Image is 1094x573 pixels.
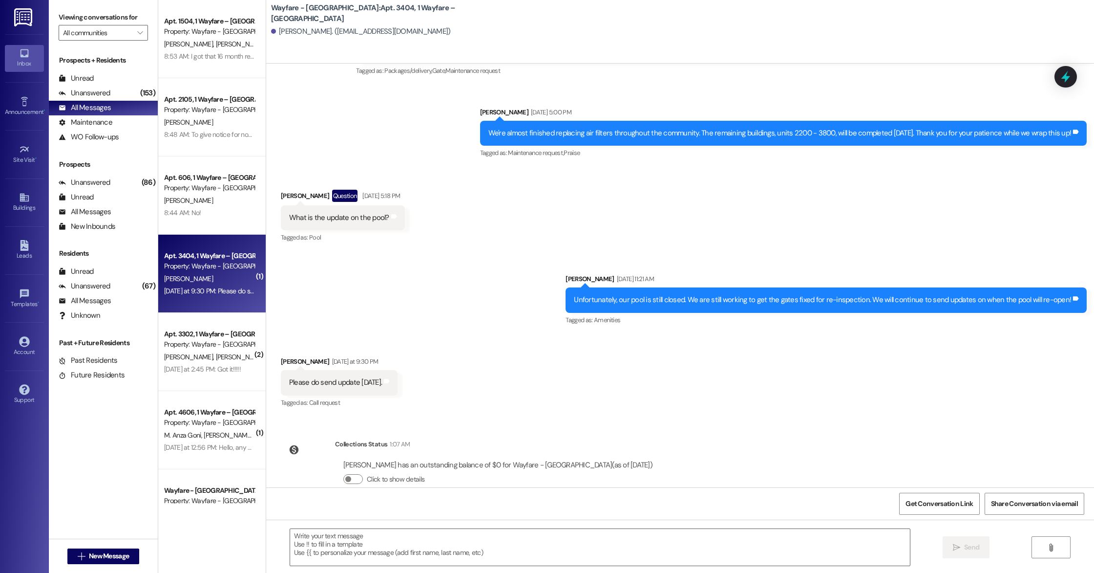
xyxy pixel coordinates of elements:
[991,499,1078,509] span: Share Conversation via email
[164,208,201,217] div: 8:44 AM: No!
[164,16,254,26] div: Apt. 1504, 1 Wayfare – [GEOGRAPHIC_DATA]
[164,183,254,193] div: Property: Wayfare - [GEOGRAPHIC_DATA]
[164,196,213,205] span: [PERSON_NAME]
[59,370,125,380] div: Future Residents
[164,431,204,440] span: M. Anza Goni
[78,552,85,560] i: 
[164,118,213,127] span: [PERSON_NAME]
[59,103,111,113] div: All Messages
[164,339,254,350] div: Property: Wayfare - [GEOGRAPHIC_DATA]
[5,141,44,168] a: Site Visit •
[528,107,571,117] div: [DATE] 5:00 PM
[164,418,254,428] div: Property: Wayfare - [GEOGRAPHIC_DATA]
[49,338,158,348] div: Past + Future Residents
[59,10,148,25] label: Viewing conversations for
[566,274,1087,287] div: [PERSON_NAME]
[59,310,100,321] div: Unknown
[281,190,405,205] div: [PERSON_NAME]
[59,88,110,98] div: Unanswered
[564,149,580,157] span: Praise
[59,117,112,128] div: Maintenance
[49,248,158,259] div: Residents
[204,431,263,440] span: [PERSON_NAME] Tur
[343,460,652,470] div: [PERSON_NAME] has an outstanding balance of $0 for Wayfare - [GEOGRAPHIC_DATA] (as of [DATE])
[330,356,379,367] div: [DATE] at 9:30 PM
[5,189,44,216] a: Buildings
[332,190,358,202] div: Question
[215,353,264,361] span: [PERSON_NAME]
[43,107,45,114] span: •
[289,377,382,388] div: Please do send update [DATE].
[508,149,564,157] span: Maintenance request ,
[5,381,44,408] a: Support
[67,549,140,564] button: New Message
[356,64,1087,78] div: Tagged as:
[89,551,129,561] span: New Message
[309,233,321,242] span: Pool
[59,207,111,217] div: All Messages
[164,261,254,271] div: Property: Wayfare - [GEOGRAPHIC_DATA]
[480,146,1087,160] div: Tagged as:
[49,159,158,170] div: Prospects
[38,299,39,306] span: •
[899,493,979,515] button: Get Conversation Link
[139,175,158,190] div: (86)
[5,286,44,312] a: Templates •
[164,496,254,506] div: Property: Wayfare - [GEOGRAPHIC_DATA]
[271,3,466,24] b: Wayfare - [GEOGRAPHIC_DATA]: Apt. 3404, 1 Wayfare – [GEOGRAPHIC_DATA]
[594,316,620,324] span: Amenities
[59,355,118,366] div: Past Residents
[432,66,446,75] span: Gate ,
[309,398,340,407] span: Call request
[59,221,115,232] div: New Inbounds
[574,295,1071,305] div: Unfortunately, our pool is still closed. We are still working to get the gates fixed for re-inspe...
[164,40,216,48] span: [PERSON_NAME]
[164,94,254,105] div: Apt. 2105, 1 Wayfare – [GEOGRAPHIC_DATA]
[164,407,254,418] div: Apt. 4606, 1 Wayfare – [GEOGRAPHIC_DATA]
[281,230,405,244] div: Tagged as:
[271,26,451,37] div: [PERSON_NAME]. ([EMAIL_ADDRESS][DOMAIN_NAME])
[384,66,432,75] span: Packages/delivery ,
[335,439,387,449] div: Collections Status
[5,45,44,71] a: Inbox
[289,213,389,223] div: What is the update on the pool?
[281,396,398,410] div: Tagged as:
[164,329,254,339] div: Apt. 3302, 1 Wayfare – [GEOGRAPHIC_DATA]
[488,128,1072,138] div: We're almost finished replacing air filters throughout the community. The remaining buildings, un...
[59,73,94,84] div: Unread
[387,439,410,449] div: 1:07 AM
[164,105,254,115] div: Property: Wayfare - [GEOGRAPHIC_DATA]
[164,251,254,261] div: Apt. 3404, 1 Wayfare – [GEOGRAPHIC_DATA]
[164,173,254,183] div: Apt. 606, 1 Wayfare – [GEOGRAPHIC_DATA]
[137,29,143,37] i: 
[964,542,979,552] span: Send
[164,365,241,374] div: [DATE] at 2:45 PM: Got it!!!!!
[985,493,1084,515] button: Share Conversation via email
[614,274,654,284] div: [DATE] 11:21 AM
[164,286,304,295] div: [DATE] at 9:30 PM: Please do send update [DATE].
[367,474,424,485] label: Click to show details
[140,279,158,294] div: (67)
[164,443,309,452] div: [DATE] at 12:56 PM: Hello, any news about the pool?
[59,266,94,277] div: Unread
[59,192,94,202] div: Unread
[164,353,216,361] span: [PERSON_NAME]
[905,499,973,509] span: Get Conversation Link
[59,281,110,291] div: Unanswered
[14,8,34,26] img: ResiDesk Logo
[5,237,44,264] a: Leads
[164,274,213,283] span: [PERSON_NAME]
[59,177,110,188] div: Unanswered
[164,485,254,496] div: Wayfare - [GEOGRAPHIC_DATA]
[164,52,310,61] div: 8:53 AM: I got that 16 month renewal lease sent out!
[943,536,990,558] button: Send
[138,86,158,101] div: (153)
[35,155,37,162] span: •
[445,66,500,75] span: Maintenance request
[480,107,1087,121] div: [PERSON_NAME]
[1047,544,1054,551] i: 
[164,26,254,37] div: Property: Wayfare - [GEOGRAPHIC_DATA]
[953,544,960,551] i: 
[281,356,398,370] div: [PERSON_NAME]
[215,40,264,48] span: [PERSON_NAME]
